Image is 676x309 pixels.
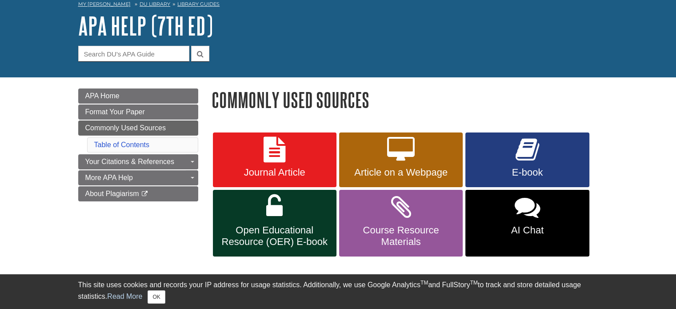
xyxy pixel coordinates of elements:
span: APA Home [85,92,120,100]
a: Commonly Used Sources [78,120,198,136]
button: Close [148,290,165,304]
span: Format Your Paper [85,108,145,116]
div: Guide Page Menu [78,88,198,201]
span: AI Chat [472,225,582,236]
span: Your Citations & References [85,158,174,165]
a: About Plagiarism [78,186,198,201]
a: Table of Contents [94,141,150,148]
a: AI Chat [465,190,589,257]
a: Article on a Webpage [339,132,463,188]
a: Read More [107,293,142,300]
sup: TM [470,280,478,286]
a: My [PERSON_NAME] [78,0,131,8]
input: Search DU's APA Guide [78,46,189,61]
a: More APA Help [78,170,198,185]
div: This site uses cookies and records your IP address for usage statistics. Additionally, we use Goo... [78,280,598,304]
span: Article on a Webpage [346,167,456,178]
a: DU Library [140,1,170,7]
span: Journal Article [220,167,330,178]
a: Library Guides [177,1,220,7]
span: Open Educational Resource (OER) E-book [220,225,330,248]
a: APA Home [78,88,198,104]
a: Course Resource Materials [339,190,463,257]
a: Format Your Paper [78,104,198,120]
h1: Commonly Used Sources [212,88,598,111]
span: About Plagiarism [85,190,139,197]
i: This link opens in a new window [141,191,148,197]
a: Open Educational Resource (OER) E-book [213,190,336,257]
a: APA Help (7th Ed) [78,12,213,40]
span: Commonly Used Sources [85,124,166,132]
a: E-book [465,132,589,188]
span: E-book [472,167,582,178]
a: Your Citations & References [78,154,198,169]
span: More APA Help [85,174,133,181]
span: Course Resource Materials [346,225,456,248]
a: Journal Article [213,132,336,188]
sup: TM [420,280,428,286]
